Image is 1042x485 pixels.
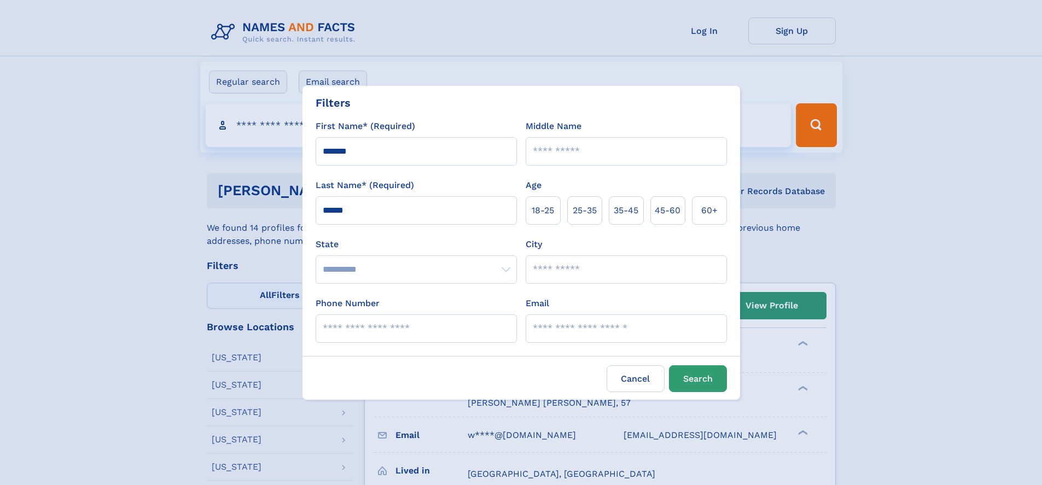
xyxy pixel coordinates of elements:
[316,179,414,192] label: Last Name* (Required)
[526,238,542,251] label: City
[701,204,718,217] span: 60+
[655,204,680,217] span: 45‑60
[532,204,554,217] span: 18‑25
[526,120,581,133] label: Middle Name
[316,95,351,111] div: Filters
[669,365,727,392] button: Search
[573,204,597,217] span: 25‑35
[607,365,665,392] label: Cancel
[614,204,638,217] span: 35‑45
[316,120,415,133] label: First Name* (Required)
[316,297,380,310] label: Phone Number
[526,179,542,192] label: Age
[526,297,549,310] label: Email
[316,238,517,251] label: State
